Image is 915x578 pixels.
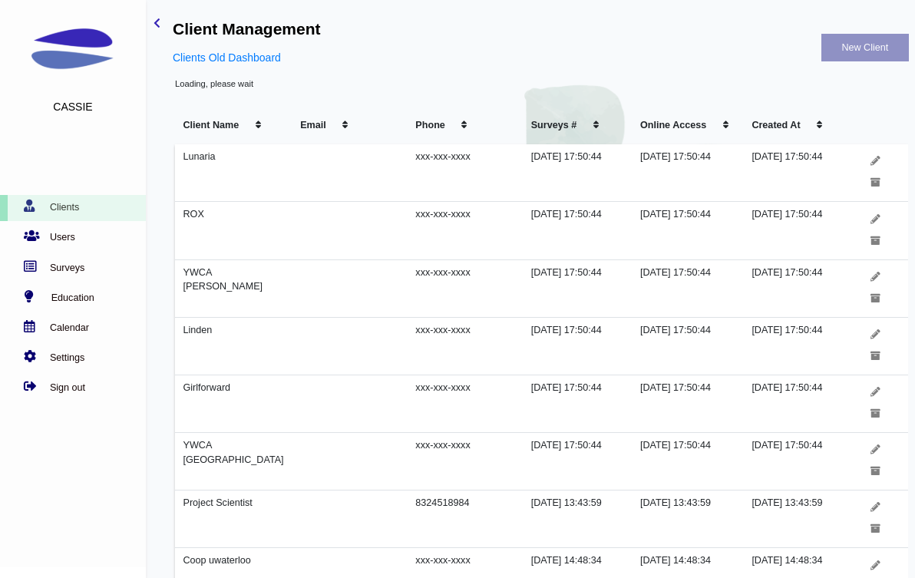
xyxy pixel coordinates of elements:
td: xxx-xxx-xxxx [408,144,523,202]
td: [DATE] 17:50:44 [523,144,632,202]
span: Calendar [50,322,89,333]
td: [DATE] 17:50:44 [523,317,632,375]
td: [DATE] 13:43:59 [523,490,632,548]
td: [DATE] 17:50:44 [523,375,632,432]
td: [DATE] 17:50:44 [632,375,743,432]
div: Online Access [640,114,735,137]
td: xxx-xxx-xxxx [408,433,523,490]
td: [DATE] 17:50:44 [523,202,632,259]
td: 8324518984 [408,490,523,548]
div: Surveys # [531,114,624,137]
td: [DATE] 17:50:44 [744,375,853,432]
td: [DATE] 17:50:44 [632,144,743,202]
td: Linden [175,317,292,375]
span: Surveys [50,263,85,273]
td: [DATE] 17:50:44 [744,433,853,490]
td: YWCA [GEOGRAPHIC_DATA] [175,433,292,490]
td: Lunaria [175,144,292,202]
div: Created At [751,114,844,137]
td: [DATE] 17:50:44 [744,144,853,202]
span: Users [50,232,75,243]
a: toggle-sidebar [154,15,160,31]
img: main_logo.svg [27,5,119,97]
td: xxx-xxx-xxxx [408,375,523,432]
a: education [2,290,138,306]
td: [DATE] 17:50:44 [632,259,743,317]
span: Education [51,292,94,303]
div: Client Name [183,114,285,137]
td: [DATE] 17:50:44 [744,259,853,317]
span: Settings [50,352,85,363]
div: Email [300,114,399,137]
td: xxx-xxx-xxxx [408,259,523,317]
td: [DATE] 17:50:44 [632,202,743,259]
td: [DATE] 17:50:44 [744,202,853,259]
td: [DATE] 13:43:59 [744,490,853,548]
td: [DATE] 17:50:44 [632,317,743,375]
span: Clients Old Dashboard [173,51,281,64]
td: ROX [175,202,292,259]
td: [DATE] 17:50:44 [632,433,743,490]
span: Sign out [50,382,85,393]
td: [DATE] 13:43:59 [632,490,743,548]
td: xxx-xxx-xxxx [408,317,523,375]
td: xxx-xxx-xxxx [408,202,523,259]
td: Project Scientist [175,490,292,548]
span: Loading, please wait [175,79,253,88]
td: YWCA [PERSON_NAME] [175,259,292,317]
td: [DATE] 17:50:44 [523,433,632,490]
div: Phone [415,114,514,137]
td: [DATE] 17:50:44 [744,317,853,375]
td: [DATE] 17:50:44 [523,259,632,317]
a: Clients Old Dashboard [173,50,908,66]
td: Girlforward [175,375,292,432]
